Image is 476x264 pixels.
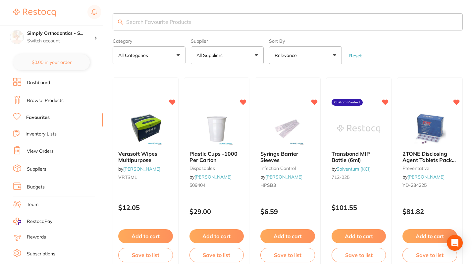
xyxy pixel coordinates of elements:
a: [PERSON_NAME] [407,174,445,180]
label: Supplier [191,38,264,44]
a: Suppliers [27,166,46,173]
p: All Suppliers [196,52,225,59]
img: Simply Orthodontics - Sunbury [10,30,24,44]
button: Messages [50,23,99,50]
small: preventative [402,166,457,171]
a: Inventory Lists [26,131,57,137]
button: $0.00 in your order [13,54,90,70]
label: Custom Product [332,99,363,106]
label: Sort By [269,38,342,44]
span: 2TONE Disclosing Agent Tablets Pack of 250 [402,150,456,169]
p: $12.05 [118,204,173,211]
p: $29.00 [189,208,244,215]
img: Transbond MIP Bottle (6ml) [337,112,380,145]
img: logo [13,13,70,23]
img: Plastic Cups -1000 Per Carton [195,112,238,145]
button: Add to cart [260,229,315,243]
button: Relevance [269,46,342,64]
button: Save to list [402,248,457,262]
a: Solventum (KCI) [337,166,371,172]
button: Save to list [189,248,244,262]
span: 509404 [189,182,205,188]
b: 2TONE Disclosing Agent Tablets Pack of 250 [402,151,457,163]
button: Save to list [332,248,386,262]
button: Add to cart [332,229,386,243]
span: Plastic Cups -1000 Per Carton [189,150,238,163]
small: disposables [189,166,244,171]
span: Transbond MIP Bottle (6ml) [332,150,370,163]
button: Add to cart [402,229,457,243]
img: Syringe Barrier Sleeves [266,112,309,145]
p: All Categories [118,52,151,59]
span: Syringe Barrier Sleeves [260,150,298,163]
h4: Simply Orthodontics - Sunbury [27,30,94,37]
span: by [260,174,302,180]
span: 712-025 [332,174,349,180]
a: RestocqPay [13,218,52,225]
button: Add to cart [118,229,173,243]
span: Messages [63,40,86,44]
a: [PERSON_NAME] [194,174,232,180]
div: Open Intercom Messenger [447,235,463,251]
span: HPSB3 [260,182,276,188]
button: Reset [347,53,364,59]
span: Verasoft Wipes Multipurpose [118,150,157,163]
a: Browse Products [27,97,64,104]
span: by [402,174,445,180]
p: Switch account [27,38,94,44]
a: Favourites [26,114,50,121]
span: by [332,166,371,172]
img: RestocqPay [13,218,21,225]
p: $6.59 [260,208,315,215]
p: $101.55 [332,204,386,211]
span: by [118,166,160,172]
span: by [189,174,232,180]
button: All Suppliers [191,46,264,64]
a: Subscriptions [27,251,55,257]
button: Save to list [118,248,173,262]
span: RestocqPay [27,218,52,225]
p: Message from Restocq, sent 9m ago [12,45,98,51]
button: All Categories [113,46,185,64]
p: Relevance [275,52,299,59]
button: Add to cart [189,229,244,243]
b: Verasoft Wipes Multipurpose [118,151,173,163]
a: Dashboard [27,79,50,86]
p: Hello team, thank you for patiently waiting. To clarify, the charge on [DATE] was for your Sydenh... [12,38,98,45]
img: Verasoft Wipes Multipurpose [124,112,167,145]
img: Restocq Logo [13,9,56,17]
input: Search Favourite Products [113,13,463,30]
b: Syringe Barrier Sleeves [260,151,315,163]
label: Category [113,38,185,44]
a: Rewards [27,234,46,240]
span: VRTSML [118,174,137,180]
a: Team [27,201,38,208]
p: $81.82 [402,208,457,215]
span: Home [17,40,32,44]
b: Transbond MIP Bottle (6ml) [332,151,386,163]
button: Save to list [260,248,315,262]
div: Close [81,11,93,23]
a: [PERSON_NAME] [123,166,160,172]
img: 2TONE Disclosing Agent Tablets Pack of 250 [408,112,451,145]
a: View Orders [27,148,54,155]
a: Budgets [27,184,45,190]
b: Plastic Cups -1000 Per Carton [189,151,244,163]
small: infection control [260,166,315,171]
span: YD-234225 [402,182,427,188]
a: Restocq Logo [13,5,56,20]
a: [PERSON_NAME] [265,174,302,180]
